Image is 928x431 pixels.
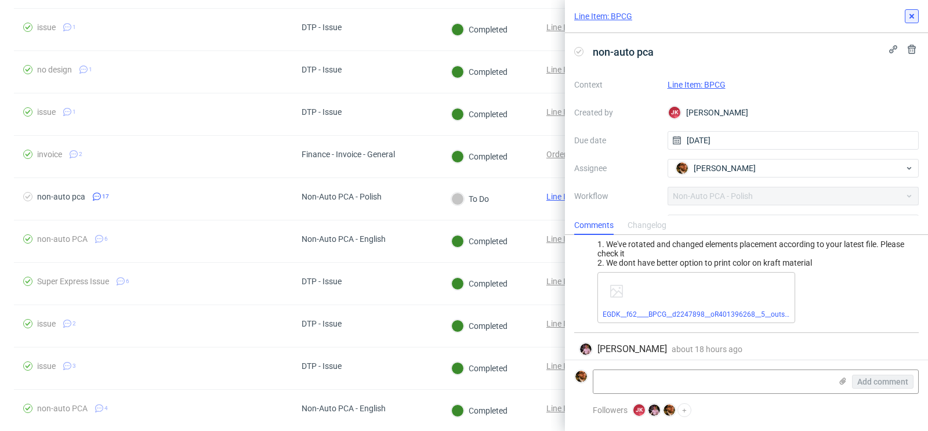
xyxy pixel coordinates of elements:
[37,192,85,201] div: non-auto pca
[668,103,919,122] div: [PERSON_NAME]
[37,107,56,117] div: issue
[37,234,88,244] div: non-auto PCA
[574,133,658,147] label: Due date
[37,319,56,328] div: issue
[451,320,507,332] div: Completed
[302,150,395,159] div: Finance - Invoice - General
[668,80,726,89] a: Line Item: BPCG
[664,404,675,416] img: Matteo Corsico
[72,361,76,371] span: 3
[72,23,76,32] span: 1
[104,404,108,413] span: 4
[302,107,342,117] div: DTP - Issue
[302,319,342,328] div: DTP - Issue
[588,42,658,61] span: non-auto pca
[575,371,587,382] img: Matteo Corsico
[597,343,667,356] span: [PERSON_NAME]
[451,108,507,121] div: Completed
[37,277,109,286] div: Super Express Issue
[37,65,72,74] div: no design
[677,403,691,417] button: +
[546,23,604,32] a: Line Item: DCSO
[546,361,606,371] a: Line Item: HMCS
[451,277,507,290] div: Completed
[628,216,666,235] div: Changelog
[37,23,56,32] div: issue
[574,106,658,119] label: Created by
[72,319,76,328] span: 2
[546,404,602,413] a: Line Item: ZUSS
[126,277,129,286] span: 6
[593,405,628,415] span: Followers
[451,362,507,375] div: Completed
[302,23,342,32] div: DTP - Issue
[546,107,603,117] a: Line Item: GSPS
[648,404,660,416] img: Aleks Ziemkowski
[574,161,658,175] label: Assignee
[574,189,658,203] label: Workflow
[37,361,56,371] div: issue
[451,404,507,417] div: Completed
[694,162,756,174] span: [PERSON_NAME]
[451,23,507,36] div: Completed
[633,404,645,416] figcaption: JK
[72,107,76,117] span: 1
[302,192,382,201] div: Non-Auto PCA - Polish
[546,150,617,159] a: Order: R078465383
[574,78,658,92] label: Context
[302,361,342,371] div: DTP - Issue
[546,65,601,74] a: Line Item: IQRJ
[451,193,489,205] div: To Do
[546,277,605,286] a: Line Item: NGHZ
[302,65,342,74] div: DTP - Issue
[574,216,614,235] div: Comments
[579,240,914,267] div: 1. We've rotated and changed elements placement according to your latest file. Please check it 2....
[89,65,92,74] span: 1
[676,162,688,174] img: Matteo Corsico
[79,150,82,159] span: 2
[37,150,62,159] div: invoice
[104,234,108,244] span: 6
[102,192,109,201] span: 17
[603,310,806,318] a: EGDK__f62____BPCG__d2247898__oR401396268__5__outside.pdf
[302,277,342,286] div: DTP - Issue
[574,10,632,22] a: Line Item: BPCG
[451,66,507,78] div: Completed
[580,343,592,355] img: Aleks Ziemkowski
[37,404,88,413] div: non-auto PCA
[546,234,603,244] a: Line Item: EOSB
[451,150,507,163] div: Completed
[546,192,604,201] a: Line Item: BPCG
[669,107,680,118] figcaption: JK
[672,345,742,354] span: about 18 hours ago
[546,319,604,328] a: Line Item: VCPC
[302,234,386,244] div: Non-Auto PCA - English
[451,235,507,248] div: Completed
[302,404,386,413] div: Non-Auto PCA - English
